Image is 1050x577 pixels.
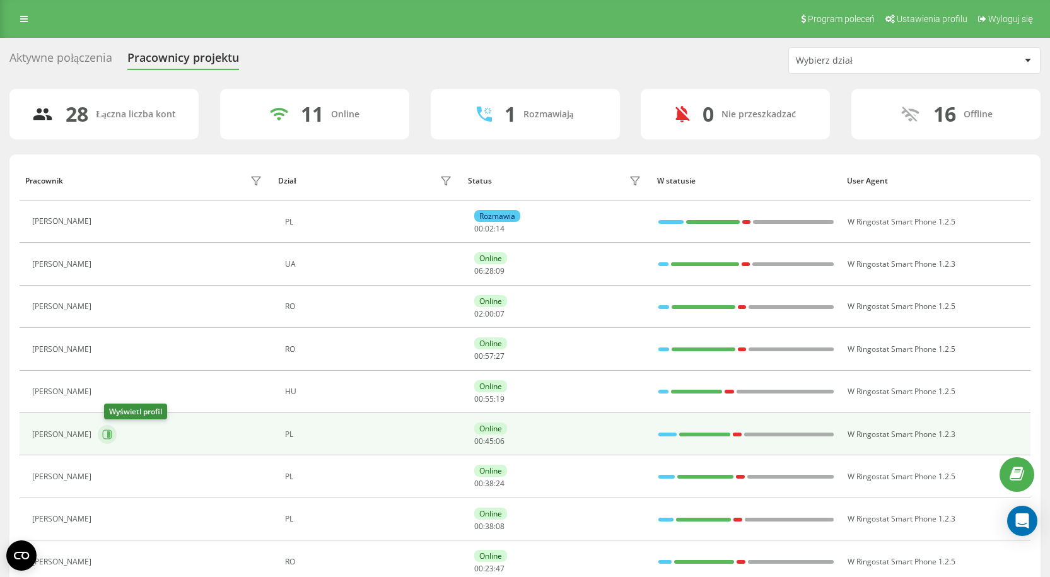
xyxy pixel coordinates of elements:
span: Wyloguj się [988,14,1033,24]
div: : : [474,564,505,573]
div: Aktywne połączenia [9,51,112,71]
div: : : [474,224,505,233]
div: 0 [703,102,714,126]
span: 38 [485,521,494,532]
div: [PERSON_NAME] [32,345,95,354]
span: 55 [485,393,494,404]
div: Online [474,465,507,477]
span: 00 [485,308,494,319]
span: W Ringostat Smart Phone 1.2.3 [848,513,955,524]
div: User Agent [847,177,1025,185]
span: Program poleceń [808,14,875,24]
span: 47 [496,563,505,574]
div: Offline [964,109,993,120]
div: : : [474,395,505,404]
span: W Ringostat Smart Phone 1.2.5 [848,216,955,227]
span: 00 [474,351,483,361]
span: 45 [485,436,494,446]
div: : : [474,310,505,318]
span: 00 [474,478,483,489]
div: Wybierz dział [796,55,947,66]
span: W Ringostat Smart Phone 1.2.3 [848,259,955,269]
div: [PERSON_NAME] [32,515,95,523]
span: W Ringostat Smart Phone 1.2.3 [848,429,955,440]
div: [PERSON_NAME] [32,302,95,311]
span: W Ringostat Smart Phone 1.2.5 [848,471,955,482]
span: Ustawienia profilu [897,14,967,24]
span: 00 [474,393,483,404]
div: Status [468,177,492,185]
span: 27 [496,351,505,361]
div: Nie przeszkadzać [721,109,796,120]
span: 00 [474,521,483,532]
span: 08 [496,521,505,532]
div: Łączna liczba kont [96,109,175,120]
span: 02 [474,308,483,319]
div: Online [474,337,507,349]
span: 06 [496,436,505,446]
div: PL [285,515,455,523]
div: UA [285,260,455,269]
div: PL [285,218,455,226]
div: Online [474,508,507,520]
div: HU [285,387,455,396]
span: 38 [485,478,494,489]
span: 28 [485,265,494,276]
div: 1 [505,102,516,126]
div: Pracownicy projektu [127,51,239,71]
div: PL [285,472,455,481]
span: 06 [474,265,483,276]
div: PL [285,430,455,439]
div: 11 [301,102,324,126]
span: 14 [496,223,505,234]
div: [PERSON_NAME] [32,217,95,226]
div: 16 [933,102,956,126]
button: Open CMP widget [6,540,37,571]
div: : : [474,479,505,488]
div: Online [474,252,507,264]
div: RO [285,557,455,566]
span: W Ringostat Smart Phone 1.2.5 [848,386,955,397]
div: Open Intercom Messenger [1007,506,1037,536]
div: Rozmawia [474,210,520,222]
span: 09 [496,265,505,276]
div: [PERSON_NAME] [32,472,95,481]
div: : : [474,352,505,361]
div: Pracownik [25,177,63,185]
div: [PERSON_NAME] [32,260,95,269]
div: Online [474,550,507,562]
div: Wyświetl profil [104,404,167,419]
span: 57 [485,351,494,361]
span: W Ringostat Smart Phone 1.2.5 [848,556,955,567]
span: 02 [485,223,494,234]
span: W Ringostat Smart Phone 1.2.5 [848,344,955,354]
span: 19 [496,393,505,404]
div: Rozmawiają [523,109,574,120]
div: Dział [278,177,296,185]
div: [PERSON_NAME] [32,430,95,439]
div: Online [331,109,359,120]
div: Online [474,380,507,392]
div: : : [474,267,505,276]
span: 00 [474,436,483,446]
div: RO [285,345,455,354]
div: [PERSON_NAME] [32,387,95,396]
span: 00 [474,563,483,574]
div: 28 [66,102,88,126]
span: 00 [474,223,483,234]
span: W Ringostat Smart Phone 1.2.5 [848,301,955,312]
div: W statusie [657,177,835,185]
div: Online [474,295,507,307]
div: Online [474,423,507,434]
div: RO [285,302,455,311]
div: : : [474,437,505,446]
span: 07 [496,308,505,319]
span: 23 [485,563,494,574]
span: 24 [496,478,505,489]
div: [PERSON_NAME] [32,557,95,566]
div: : : [474,522,505,531]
